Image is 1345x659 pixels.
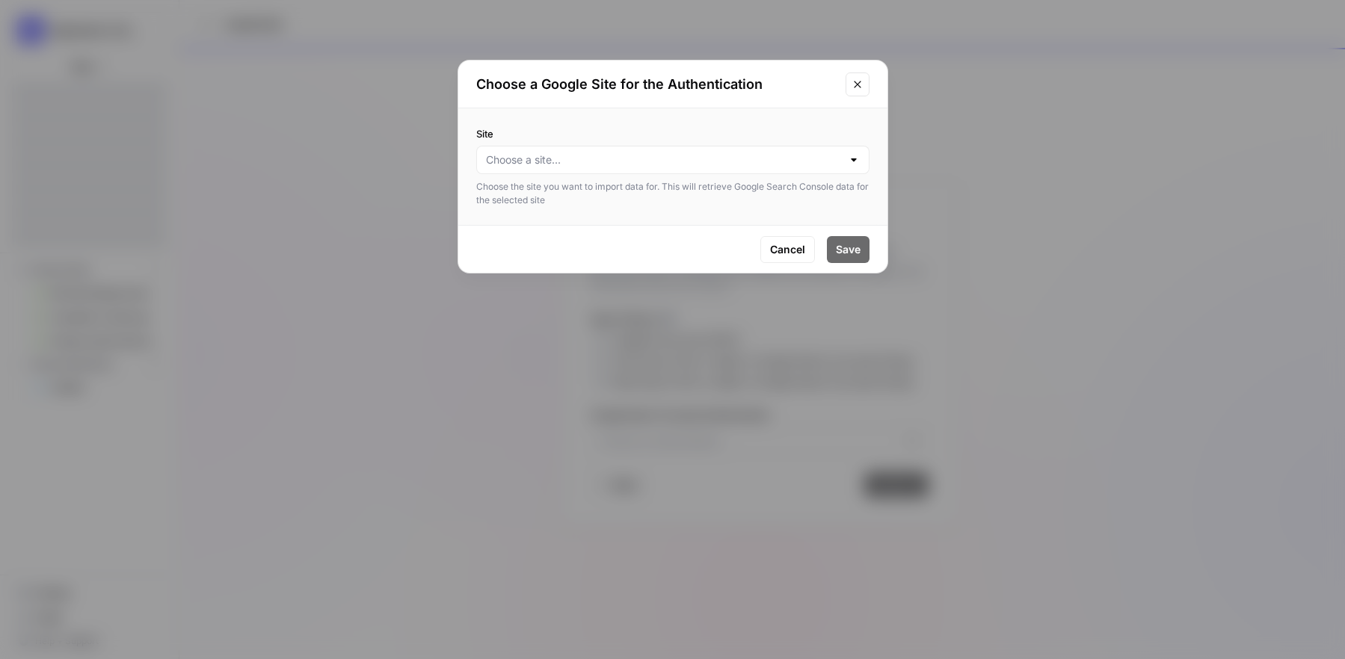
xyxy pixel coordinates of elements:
h2: Choose a Google Site for the Authentication [476,74,837,95]
input: Choose a site... [486,152,842,167]
label: Site [476,126,870,141]
span: Save [836,242,861,257]
span: Cancel [770,242,805,257]
button: Save [827,236,870,263]
button: Close modal [846,72,870,96]
button: Cancel [760,236,815,263]
div: Choose the site you want to import data for. This will retrieve Google Search Console data for th... [476,180,870,207]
